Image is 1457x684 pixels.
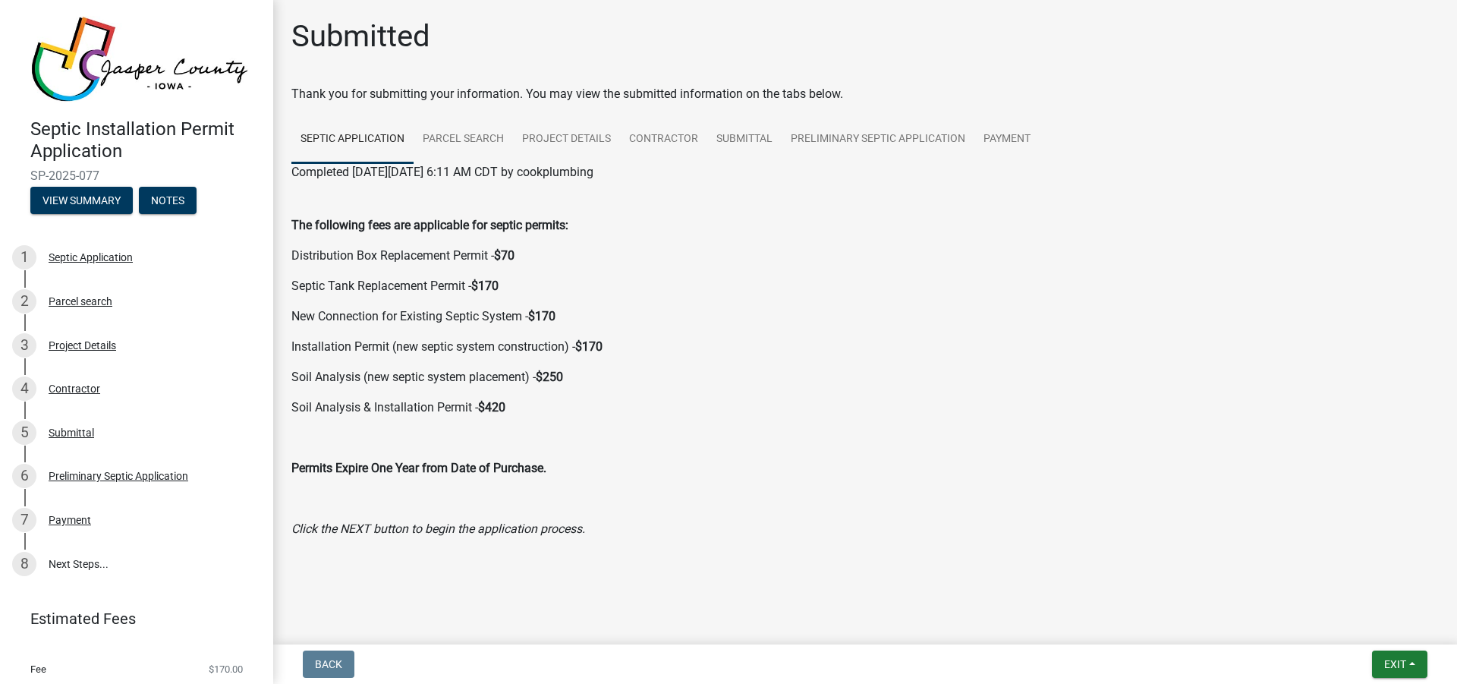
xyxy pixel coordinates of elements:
span: Completed [DATE][DATE] 6:11 AM CDT by cookplumbing [291,165,593,179]
div: 4 [12,377,36,401]
div: 6 [12,464,36,488]
wm-modal-confirm: Summary [30,195,133,207]
div: 1 [12,245,36,270]
a: Preliminary Septic Application [782,115,974,164]
strong: $170 [471,279,499,293]
div: Submittal [49,427,94,438]
strong: The following fees are applicable for septic permits: [291,218,568,232]
strong: $170 [575,339,603,354]
a: Septic Application [291,115,414,164]
span: $170.00 [209,664,243,674]
button: Exit [1372,651,1427,678]
img: Jasper County, Iowa [30,16,249,102]
a: Parcel search [414,115,513,164]
a: Submittal [707,115,782,164]
h1: Submitted [291,18,430,55]
span: SP-2025-077 [30,169,243,183]
span: Exit [1384,658,1406,670]
span: Back [315,658,342,670]
div: Project Details [49,340,116,351]
button: Notes [139,187,197,214]
p: Soil Analysis (new septic system placement) - [291,368,1439,386]
strong: $420 [478,400,505,414]
a: Contractor [620,115,707,164]
button: Back [303,651,354,678]
a: Estimated Fees [12,604,249,634]
div: Preliminary Septic Application [49,471,188,481]
span: Fee [30,664,46,674]
p: Installation Permit (new septic system construction) - [291,338,1439,356]
i: Click the NEXT button to begin the application process. [291,522,585,536]
strong: $170 [528,309,555,323]
p: Septic Tank Replacement Permit - [291,277,1439,295]
h4: Septic Installation Permit Application [30,118,261,162]
div: 7 [12,508,36,532]
p: New Connection for Existing Septic System - [291,307,1439,326]
div: Septic Application [49,252,133,263]
a: Project Details [513,115,620,164]
div: Contractor [49,383,100,394]
wm-modal-confirm: Notes [139,195,197,207]
div: Thank you for submitting your information. You may view the submitted information on the tabs below. [291,85,1439,103]
div: 2 [12,289,36,314]
div: 8 [12,552,36,576]
div: Payment [49,515,91,525]
div: Parcel search [49,296,112,307]
button: View Summary [30,187,133,214]
div: 5 [12,421,36,445]
div: 3 [12,333,36,358]
strong: Permits Expire One Year from Date of Purchase. [291,461,546,475]
strong: $250 [536,370,563,384]
p: Soil Analysis & Installation Permit - [291,399,1439,417]
a: Payment [974,115,1040,164]
p: Distribution Box Replacement Permit - [291,247,1439,265]
strong: $70 [494,248,515,263]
